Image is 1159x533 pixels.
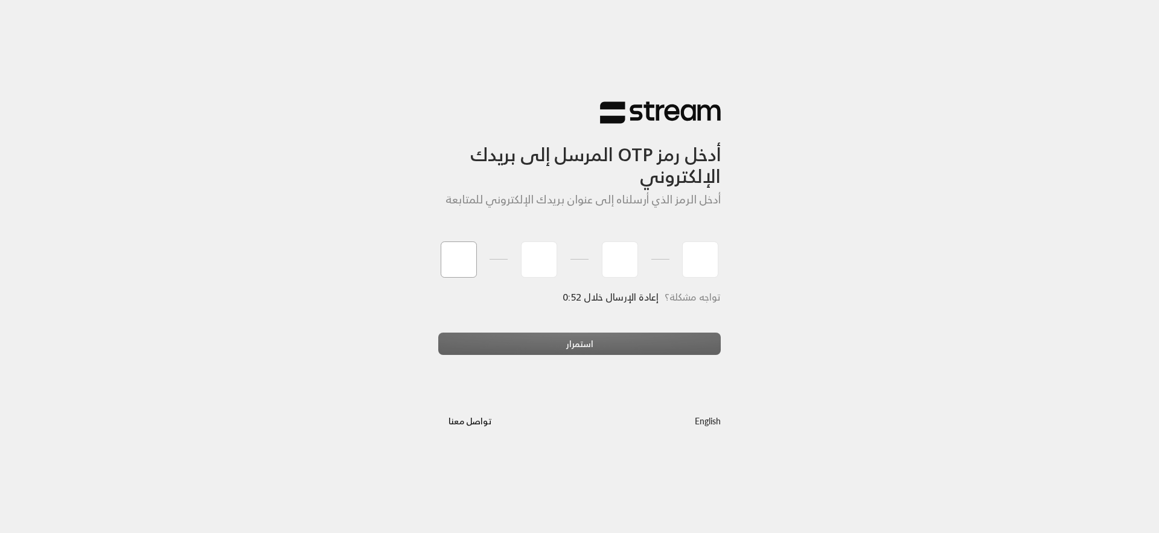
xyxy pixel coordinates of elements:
[438,413,502,429] a: تواصل معنا
[563,289,659,305] span: إعادة الإرسال خلال 0:52
[438,124,721,188] h3: أدخل رمز OTP المرسل إلى بريدك الإلكتروني
[438,193,721,206] h5: أدخل الرمز الذي أرسلناه إلى عنوان بريدك الإلكتروني للمتابعة
[438,410,502,432] button: تواصل معنا
[600,101,721,124] img: Stream Logo
[665,289,721,305] span: تواجه مشكلة؟
[695,410,721,432] a: English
